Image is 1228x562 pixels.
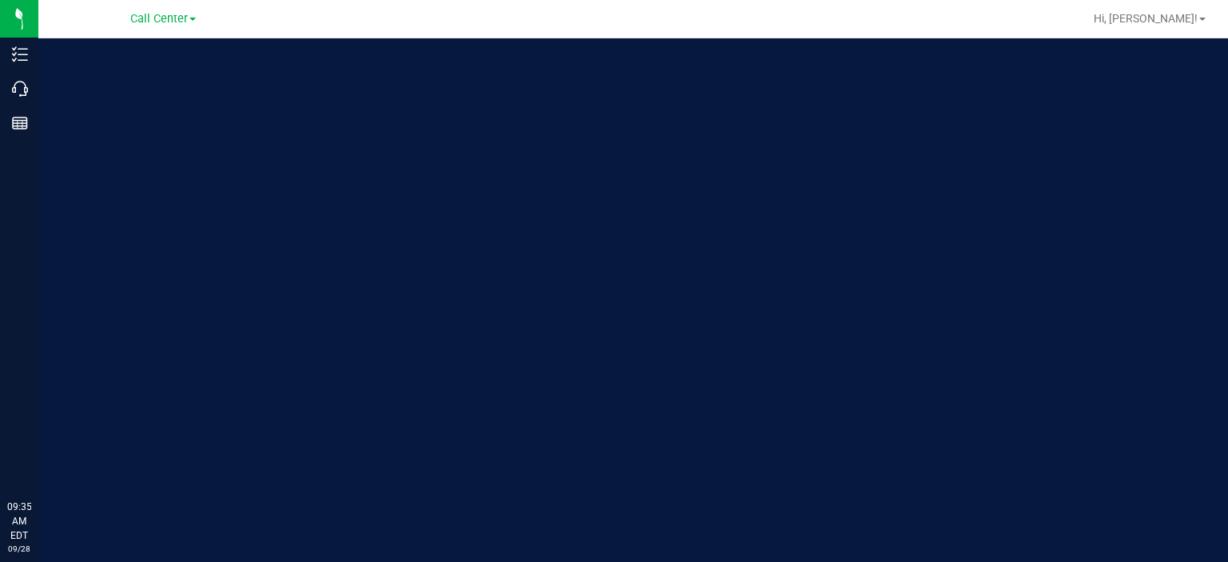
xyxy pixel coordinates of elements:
[7,500,31,543] p: 09:35 AM EDT
[7,543,31,555] p: 09/28
[130,12,188,26] span: Call Center
[12,46,28,62] inline-svg: Inventory
[12,81,28,97] inline-svg: Call Center
[12,115,28,131] inline-svg: Reports
[1094,12,1198,25] span: Hi, [PERSON_NAME]!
